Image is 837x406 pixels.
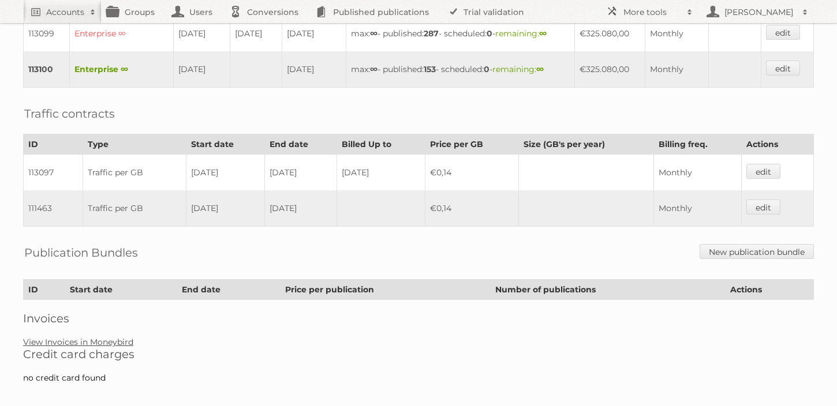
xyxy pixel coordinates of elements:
[24,280,65,300] th: ID
[491,280,726,300] th: Number of publications
[337,134,425,155] th: Billed Up to
[23,347,814,361] h2: Credit card charges
[177,280,281,300] th: End date
[24,155,83,191] td: 113097
[24,134,83,155] th: ID
[24,190,83,227] td: 111463
[24,51,70,88] td: 113100
[173,16,230,51] td: [DATE]
[654,134,742,155] th: Billing freq.
[722,6,797,18] h2: [PERSON_NAME]
[282,51,346,88] td: [DATE]
[518,134,654,155] th: Size (GB's per year)
[186,155,264,191] td: [DATE]
[766,25,800,40] a: edit
[173,51,230,88] td: [DATE]
[264,155,337,191] td: [DATE]
[230,16,282,51] td: [DATE]
[575,16,645,51] td: €325.080,00
[69,16,173,51] td: Enterprise ∞
[282,16,346,51] td: [DATE]
[264,190,337,227] td: [DATE]
[484,64,490,74] strong: 0
[742,134,814,155] th: Actions
[346,51,575,88] td: max: - published: - scheduled: -
[623,6,681,18] h2: More tools
[23,337,133,347] a: View Invoices in Moneybird
[24,244,138,261] h2: Publication Bundles
[69,51,173,88] td: Enterprise ∞
[725,280,813,300] th: Actions
[700,244,814,259] a: New publication bundle
[645,51,708,88] td: Monthly
[186,134,264,155] th: Start date
[24,16,70,51] td: 113099
[24,105,115,122] h2: Traffic contracts
[346,16,575,51] td: max: - published: - scheduled: -
[186,190,264,227] td: [DATE]
[425,134,518,155] th: Price per GB
[487,28,492,39] strong: 0
[539,28,547,39] strong: ∞
[337,155,425,191] td: [DATE]
[424,28,439,39] strong: 287
[280,280,490,300] th: Price per publication
[83,190,186,227] td: Traffic per GB
[645,16,708,51] td: Monthly
[65,280,177,300] th: Start date
[575,51,645,88] td: €325.080,00
[424,64,436,74] strong: 153
[495,28,547,39] span: remaining:
[746,164,780,179] a: edit
[425,190,518,227] td: €0,14
[536,64,544,74] strong: ∞
[83,155,186,191] td: Traffic per GB
[654,155,742,191] td: Monthly
[492,64,544,74] span: remaining:
[23,311,814,325] h2: Invoices
[766,61,800,76] a: edit
[370,64,378,74] strong: ∞
[83,134,186,155] th: Type
[746,200,780,215] a: edit
[46,6,84,18] h2: Accounts
[654,190,742,227] td: Monthly
[370,28,378,39] strong: ∞
[425,155,518,191] td: €0,14
[264,134,337,155] th: End date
